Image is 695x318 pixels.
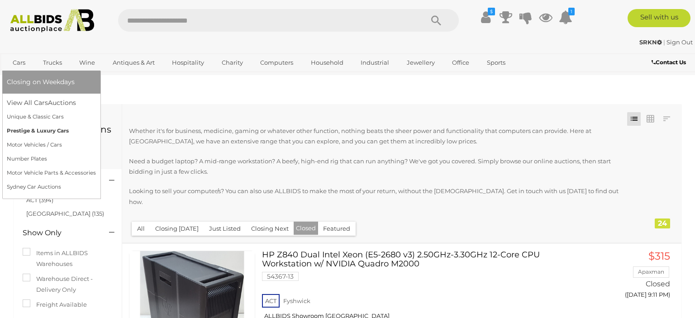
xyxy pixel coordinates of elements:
button: Closing Next [246,222,294,236]
button: Just Listed [204,222,246,236]
i: $ [488,8,495,15]
button: Closing [DATE] [150,222,204,236]
label: Items in ALLBIDS Warehouses [23,248,113,269]
h4: Show Only [23,229,95,237]
button: Featured [318,222,356,236]
div: 24 [655,218,670,228]
a: $ [479,9,493,25]
a: Industrial [355,55,395,70]
a: ACT (394) [26,196,53,204]
a: Sports [481,55,511,70]
a: Sell with us [628,9,690,27]
a: SRKN [639,38,663,46]
a: Antiques & Art [107,55,161,70]
button: Search [414,9,459,32]
a: $315 Apaxman Closed ([DATE] 9:11 PM) [595,251,672,304]
a: 1 [559,9,572,25]
a: Computers [254,55,299,70]
span: | [663,38,665,46]
strong: SRKN [639,38,662,46]
span: $315 [648,250,670,262]
b: Contact Us [652,59,686,66]
a: Jewellery [401,55,441,70]
p: Whether it's for business, medicine, gaming or whatever other function, nothing beats the sheer p... [129,126,623,147]
a: Trucks [37,55,68,70]
img: Allbids.com.au [5,9,100,33]
i: 1 [568,8,575,15]
a: Wine [73,55,101,70]
label: Warehouse Direct - Delivery Only [23,274,113,295]
a: Hospitality [166,55,210,70]
a: Cars [7,55,31,70]
p: Need a budget laptop? A mid-range workstation? A beefy, high-end rig that can run anything? We've... [129,156,623,177]
a: Contact Us [652,57,688,67]
a: Sign Out [666,38,693,46]
a: Charity [216,55,249,70]
a: [GEOGRAPHIC_DATA] (135) [26,210,104,217]
a: Office [446,55,475,70]
p: Looking to sell your computer/s? You can also use ALLBIDS to make the most of your return, withou... [129,186,623,207]
a: Household [305,55,349,70]
button: All [132,222,150,236]
button: Closed [294,222,318,235]
label: Freight Available [23,299,87,310]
